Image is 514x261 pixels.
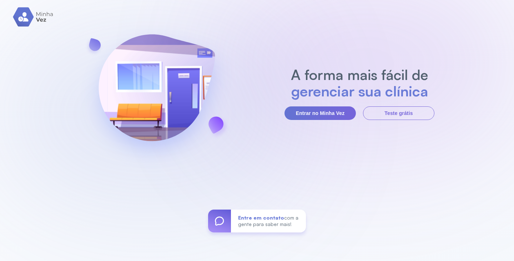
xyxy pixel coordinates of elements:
[13,7,54,27] img: logo.svg
[287,83,432,99] h2: gerenciar sua clínica
[287,66,432,83] h2: A forma mais fácil de
[80,15,234,171] img: banner-login.svg
[363,106,434,120] button: Teste grátis
[238,215,284,221] span: Entre em contato
[231,210,306,232] div: com a gente para saber mais!
[208,210,306,232] a: Entre em contatocom a gente para saber mais!
[284,106,356,120] button: Entrar no Minha Vez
